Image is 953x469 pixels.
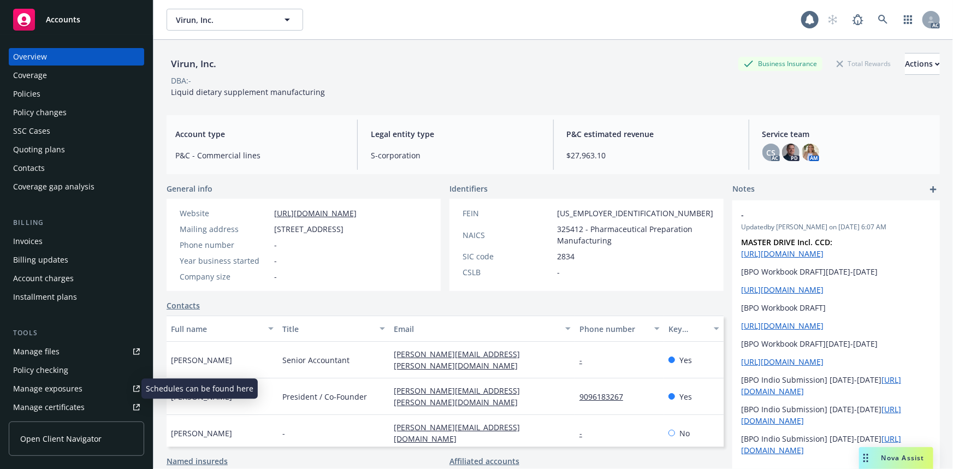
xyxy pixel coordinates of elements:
[9,217,144,228] div: Billing
[738,57,822,70] div: Business Insurance
[831,57,896,70] div: Total Rewards
[13,122,50,140] div: SSC Cases
[9,328,144,339] div: Tools
[167,300,200,311] a: Contacts
[9,48,144,66] a: Overview
[9,380,144,397] a: Manage exposures
[371,150,540,161] span: S-corporation
[741,320,824,331] a: [URL][DOMAIN_NAME]
[176,14,270,26] span: Virun, Inc.
[13,251,68,269] div: Billing updates
[9,104,144,121] a: Policy changes
[175,150,344,161] span: P&C - Commercial lines
[463,229,553,241] div: NAICS
[557,251,575,262] span: 2834
[9,288,144,306] a: Installment plans
[175,128,344,140] span: Account type
[567,150,736,161] span: $27,963.10
[278,316,389,342] button: Title
[167,183,212,194] span: General info
[905,54,940,74] div: Actions
[782,144,800,161] img: photo
[557,266,560,278] span: -
[9,4,144,35] a: Accounts
[463,207,553,219] div: FEIN
[897,9,919,31] a: Switch app
[847,9,869,31] a: Report a Bug
[9,361,144,379] a: Policy checking
[732,183,755,196] span: Notes
[13,48,47,66] div: Overview
[46,15,80,24] span: Accounts
[171,354,232,366] span: [PERSON_NAME]
[741,374,931,397] p: [BPO Indio Submission] [DATE]-[DATE]
[762,128,931,140] span: Service team
[167,9,303,31] button: Virun, Inc.
[180,239,270,251] div: Phone number
[741,302,931,313] p: [BPO Workbook DRAFT]
[9,233,144,250] a: Invoices
[13,361,68,379] div: Policy checking
[9,399,144,416] a: Manage certificates
[394,385,526,407] a: [PERSON_NAME][EMAIL_ADDRESS][PERSON_NAME][DOMAIN_NAME]
[13,67,47,84] div: Coverage
[282,323,373,335] div: Title
[741,357,824,367] a: [URL][DOMAIN_NAME]
[13,343,60,360] div: Manage files
[394,323,559,335] div: Email
[741,222,931,232] span: Updated by [PERSON_NAME] on [DATE] 6:07 AM
[282,428,285,439] span: -
[274,239,277,251] span: -
[20,433,102,444] span: Open Client Navigator
[872,9,894,31] a: Search
[13,178,94,195] div: Coverage gap analysis
[449,183,488,194] span: Identifiers
[167,316,278,342] button: Full name
[741,209,903,221] span: -
[741,266,931,277] p: [BPO Workbook DRAFT][DATE]-[DATE]
[664,316,724,342] button: Key contact
[679,391,692,402] span: Yes
[579,391,632,402] a: 9096183267
[274,223,344,235] span: [STREET_ADDRESS]
[679,428,690,439] span: No
[859,447,873,469] div: Drag to move
[171,87,325,97] span: Liquid dietary supplement manufacturing
[9,270,144,287] a: Account charges
[274,208,357,218] a: [URL][DOMAIN_NAME]
[13,380,82,397] div: Manage exposures
[180,223,270,235] div: Mailing address
[9,159,144,177] a: Contacts
[9,85,144,103] a: Policies
[741,338,931,349] p: [BPO Workbook DRAFT][DATE]-[DATE]
[741,284,824,295] a: [URL][DOMAIN_NAME]
[394,349,526,371] a: [PERSON_NAME][EMAIL_ADDRESS][PERSON_NAME][DOMAIN_NAME]
[668,323,707,335] div: Key contact
[579,428,591,438] a: -
[741,433,931,456] p: [BPO Indio Submission] [DATE]-[DATE]
[13,288,77,306] div: Installment plans
[282,354,350,366] span: Senior Accountant
[171,75,191,86] div: DBA: -
[167,57,221,71] div: Virun, Inc.
[579,355,591,365] a: -
[180,271,270,282] div: Company size
[463,251,553,262] div: SIC code
[180,207,270,219] div: Website
[741,248,824,259] a: [URL][DOMAIN_NAME]
[579,323,648,335] div: Phone number
[167,455,228,467] a: Named insureds
[557,207,713,219] span: [US_EMPLOYER_IDENTIFICATION_NUMBER]
[859,447,933,469] button: Nova Assist
[557,223,713,246] span: 325412 - Pharmaceutical Preparation Manufacturing
[171,323,262,335] div: Full name
[9,178,144,195] a: Coverage gap analysis
[802,144,819,161] img: photo
[9,251,144,269] a: Billing updates
[371,128,540,140] span: Legal entity type
[741,237,832,247] strong: MASTER DRIVE Incl. CCD:
[741,403,931,426] p: [BPO Indio Submission] [DATE]-[DATE]
[13,159,45,177] div: Contacts
[822,9,844,31] a: Start snowing
[766,147,776,158] span: CS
